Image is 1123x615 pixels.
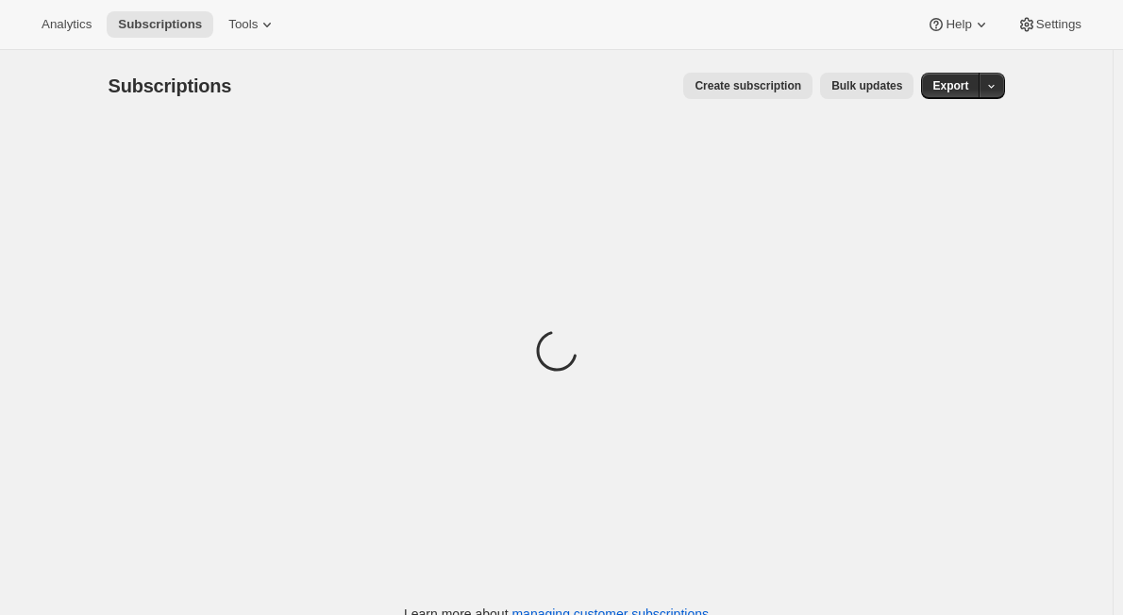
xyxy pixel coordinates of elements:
span: Bulk updates [831,78,902,93]
button: Create subscription [683,73,813,99]
button: Bulk updates [820,73,913,99]
button: Analytics [30,11,103,38]
button: Subscriptions [107,11,213,38]
span: Subscriptions [109,75,232,96]
button: Export [921,73,980,99]
span: Subscriptions [118,17,202,32]
span: Help [946,17,971,32]
span: Analytics [42,17,92,32]
span: Create subscription [695,78,801,93]
button: Help [915,11,1001,38]
span: Settings [1036,17,1081,32]
button: Settings [1006,11,1093,38]
span: Export [932,78,968,93]
button: Tools [217,11,288,38]
span: Tools [228,17,258,32]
